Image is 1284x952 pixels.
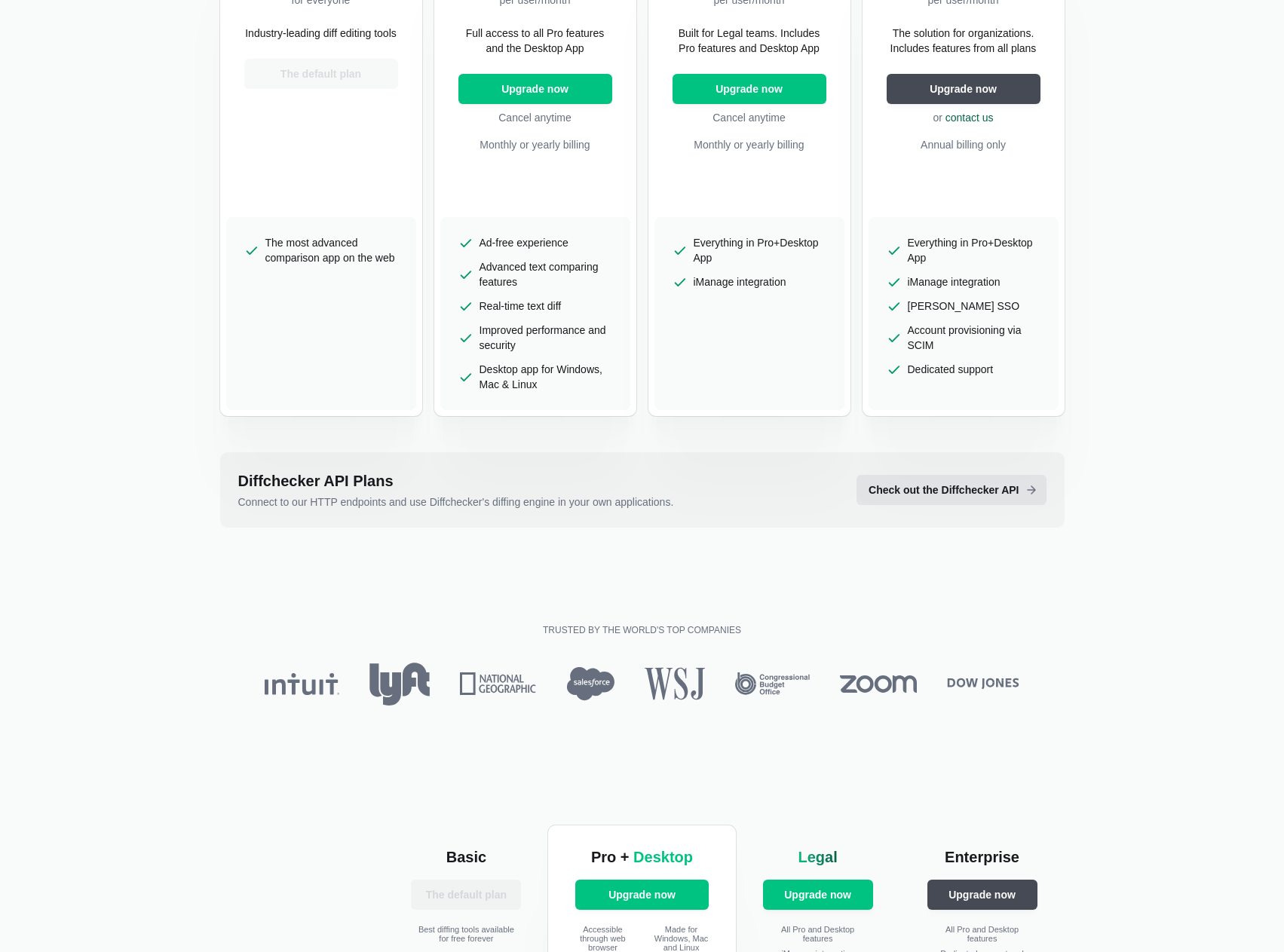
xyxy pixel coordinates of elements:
p: Cancel anytime [458,110,612,125]
span: Desktop [633,849,693,865]
span: Improved performance and security [480,323,612,353]
p: Built for Legal teams. Includes Pro features and Desktop App [673,26,826,56]
p: All Pro and Desktop features [921,925,1044,943]
p: The solution for organizations. Includes features from all plans [887,26,1040,56]
button: The default plan [411,880,521,910]
span: The most advanced comparison app on the web [265,235,398,265]
span: Account provisioning via SCIM [908,323,1040,353]
span: Upgrade now [712,81,786,96]
span: Dedicated support [908,362,994,377]
button: Upgrade now [575,880,708,910]
p: All Pro and Desktop features [756,925,880,943]
button: Upgrade now [887,74,1040,104]
span: iManage integration [694,274,786,289]
h2: Enterprise [927,846,1037,868]
p: Cancel anytime [673,110,826,125]
span: Everything in Pro+Desktop App [908,235,1040,265]
button: Check out the Diffchecker API [857,475,1046,505]
span: Upgrade now [498,81,572,96]
p: Monthly or yearly billing [458,137,612,152]
span: Ad-free experience [480,235,568,250]
span: Advanced text comparing features [480,259,612,289]
span: iManage integration [908,274,1001,289]
p: or [887,110,1040,125]
button: Upgrade now [927,880,1037,910]
p: Connect to our HTTP endpoints and use Diffchecker's diffing engine in your own applications. [238,494,845,510]
button: Upgrade now [763,880,873,910]
p: Accessible through web browser [563,925,642,952]
span: The default plan [277,66,364,81]
span: Everything in Pro+Desktop App [694,235,826,265]
a: contact us [945,112,994,124]
p: Annual billing only [887,137,1040,152]
h2: Basic [411,846,521,868]
span: [PERSON_NAME] SSO [908,298,1020,314]
span: Upgrade now [605,887,679,902]
p: Full access to all Pro features and the Desktop App [458,26,612,56]
p: Made for Windows, Mac and Linux [642,925,721,952]
span: Desktop app for Windows, Mac & Linux [480,362,612,392]
p: Monthly or yearly billing [673,137,826,152]
span: The default plan [423,887,510,902]
span: Check out the Diffchecker API [866,482,1022,497]
button: Upgrade now [673,74,826,104]
h2: Pro + [575,846,708,868]
button: The default plan [244,59,398,89]
span: Upgrade now [781,887,854,902]
h2: Diffchecker API Plans [238,470,845,491]
a: Check out the Diffchecker API [857,491,1046,504]
span: Legal [798,849,837,865]
span: Upgrade now [945,887,1019,902]
p: Best diffing tools available for free forever [404,925,528,943]
p: Industry-leading diff editing tools [245,26,397,41]
button: Upgrade now [458,74,612,104]
span: Real-time text diff [480,298,562,314]
h2: Trusted by the world's top companies [543,624,741,636]
span: Upgrade now [927,81,1000,96]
